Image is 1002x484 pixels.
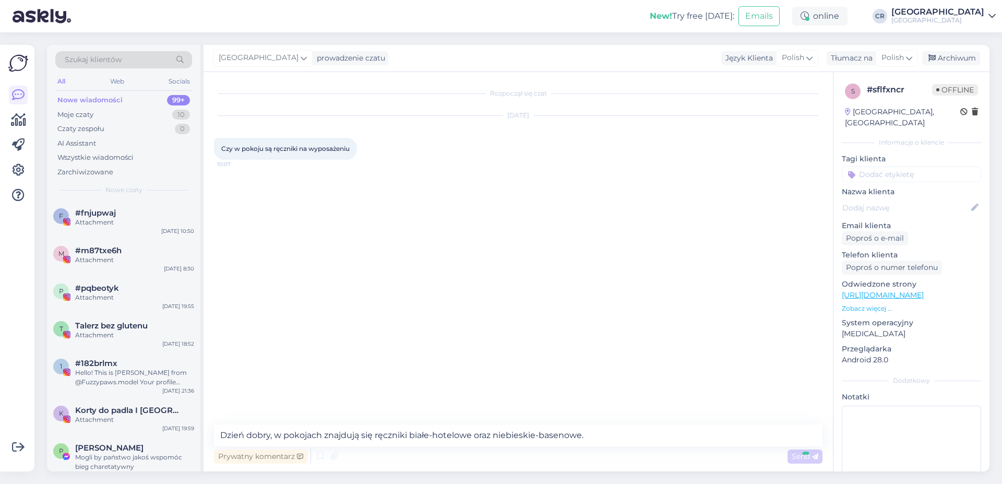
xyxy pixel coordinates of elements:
[842,250,981,261] p: Telefon klienta
[75,330,194,340] div: Attachment
[782,52,804,64] span: Polish
[59,447,64,455] span: P
[842,376,981,385] div: Dodatkowy
[166,75,192,88] div: Socials
[842,202,969,214] input: Dodaj nazwę
[922,51,980,65] div: Archiwum
[867,84,932,96] div: # sflfxncr
[75,415,194,424] div: Attachment
[75,255,194,265] div: Attachment
[75,443,144,453] span: Paweł Tcho
[842,355,981,365] p: Android 28.0
[842,261,942,275] div: Poproś o numer telefonu
[167,95,190,105] div: 99+
[842,317,981,328] p: System operacyjny
[57,167,113,178] div: Zarchiwizowane
[60,362,62,370] span: 1
[842,290,924,300] a: [URL][DOMAIN_NAME]
[842,220,981,231] p: Email klienta
[827,53,873,64] div: Tłumacz na
[842,304,981,313] p: Zobacz więcej ...
[162,340,194,348] div: [DATE] 18:52
[75,246,122,255] span: #m87txe6h
[59,212,63,220] span: f
[162,424,194,432] div: [DATE] 19:59
[75,293,194,302] div: Attachment
[313,53,385,64] div: prowadzenie czatu
[842,154,981,164] p: Tagi klienta
[57,110,93,120] div: Moje czaty
[842,279,981,290] p: Odwiedzone strony
[172,110,190,120] div: 10
[738,6,780,26] button: Emails
[55,75,67,88] div: All
[105,185,142,195] span: Nowe czaty
[58,250,64,257] span: m
[75,368,194,387] div: Hello! This is [PERSON_NAME] from @Fuzzypaws.model Your profile caught our eye We are a world Fam...
[57,95,123,105] div: Nowe wiadomości
[842,328,981,339] p: [MEDICAL_DATA]
[75,218,194,227] div: Attachment
[219,52,299,64] span: [GEOGRAPHIC_DATA]
[792,7,848,26] div: online
[217,160,256,168] span: 10:07
[932,84,978,96] span: Offline
[842,344,981,355] p: Przeglądarka
[57,138,96,149] div: AI Assistant
[75,208,116,218] span: #fnjupwaj
[214,111,822,120] div: [DATE]
[75,284,119,293] span: #pqbeotyk
[75,359,117,368] span: #182brlmx
[891,16,984,25] div: [GEOGRAPHIC_DATA]
[161,227,194,235] div: [DATE] 10:50
[842,231,908,245] div: Poproś o e-mail
[75,406,184,415] span: Korty do padla I Szczecin
[162,387,194,395] div: [DATE] 21:36
[65,54,122,65] span: Szukaj klientów
[59,409,64,417] span: K
[842,167,981,182] input: Dodać etykietę
[75,321,148,330] span: Talerz bez glutenu
[873,9,887,23] div: CR
[59,287,64,295] span: p
[175,124,190,134] div: 0
[57,152,134,163] div: Wszystkie wiadomości
[845,107,960,128] div: [GEOGRAPHIC_DATA], [GEOGRAPHIC_DATA]
[650,11,672,21] b: New!
[842,186,981,197] p: Nazwa klienta
[891,8,984,16] div: [GEOGRAPHIC_DATA]
[214,89,822,98] div: Rozpoczął się czat
[164,265,194,273] div: [DATE] 8:30
[851,87,855,95] span: s
[221,145,350,152] span: Czy w pokoju są ręczniki na wyposażeniu
[57,124,104,134] div: Czaty zespołu
[75,453,194,471] div: Mogli by państwo jakoś wspomóc bieg charetatywny
[8,53,28,73] img: Askly Logo
[891,8,996,25] a: [GEOGRAPHIC_DATA][GEOGRAPHIC_DATA]
[650,10,734,22] div: Try free [DATE]:
[59,325,63,333] span: T
[162,302,194,310] div: [DATE] 19:55
[842,392,981,403] p: Notatki
[721,53,773,64] div: Język Klienta
[881,52,904,64] span: Polish
[842,138,981,147] div: Informacje o kliencie
[108,75,126,88] div: Web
